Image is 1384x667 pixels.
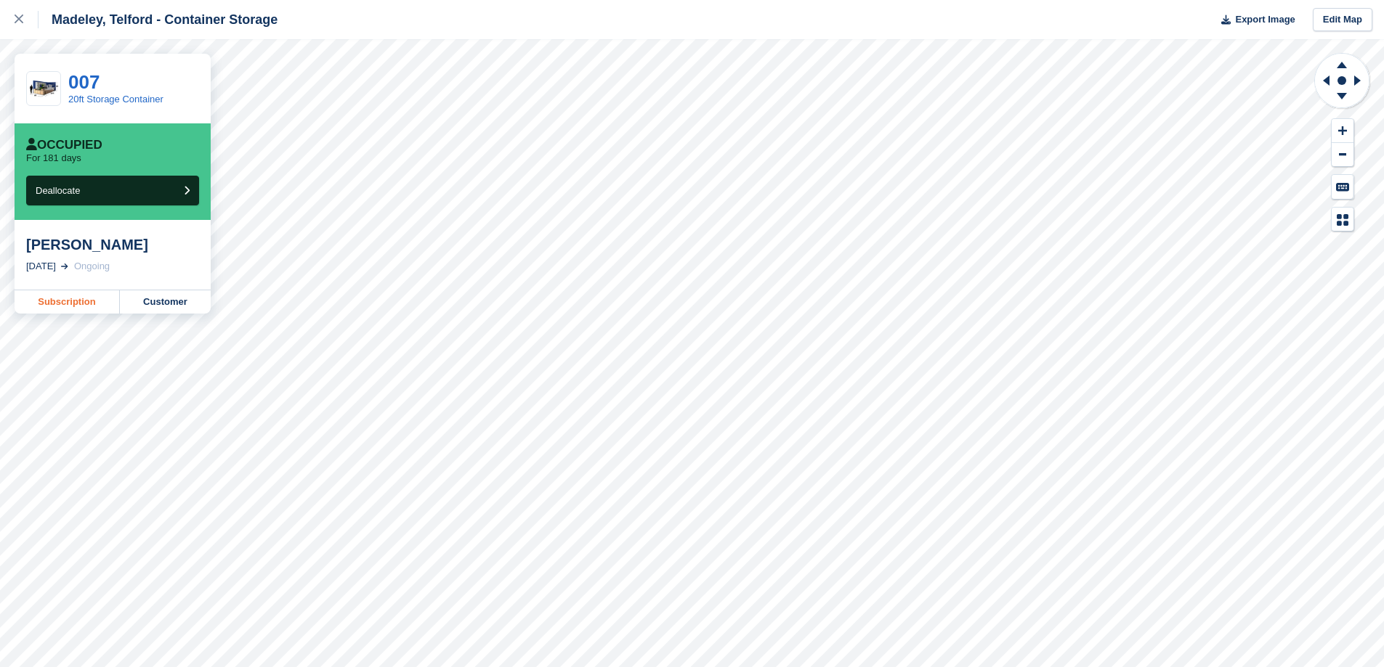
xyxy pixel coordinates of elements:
a: 20ft Storage Container [68,94,163,105]
p: For 181 days [26,152,81,164]
div: [DATE] [26,259,56,274]
span: Deallocate [36,185,80,196]
button: Zoom Out [1332,143,1353,167]
span: Export Image [1235,12,1295,27]
div: Ongoing [74,259,110,274]
a: Subscription [15,290,120,314]
button: Deallocate [26,176,199,205]
img: arrow-right-light-icn-cde0832a797a2874e46488d9cf13f60e5c3a73dbe684e267c42b8395dfbc2abf.svg [61,263,68,269]
div: Madeley, Telford - Container Storage [39,11,278,28]
button: Keyboard Shortcuts [1332,175,1353,199]
a: Customer [120,290,211,314]
a: 007 [68,71,100,93]
button: Zoom In [1332,119,1353,143]
div: Occupied [26,138,102,152]
button: Map Legend [1332,208,1353,232]
div: [PERSON_NAME] [26,236,199,253]
button: Export Image [1213,8,1295,32]
img: 20-ft-container%20image.jpg [27,76,60,102]
a: Edit Map [1313,8,1372,32]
